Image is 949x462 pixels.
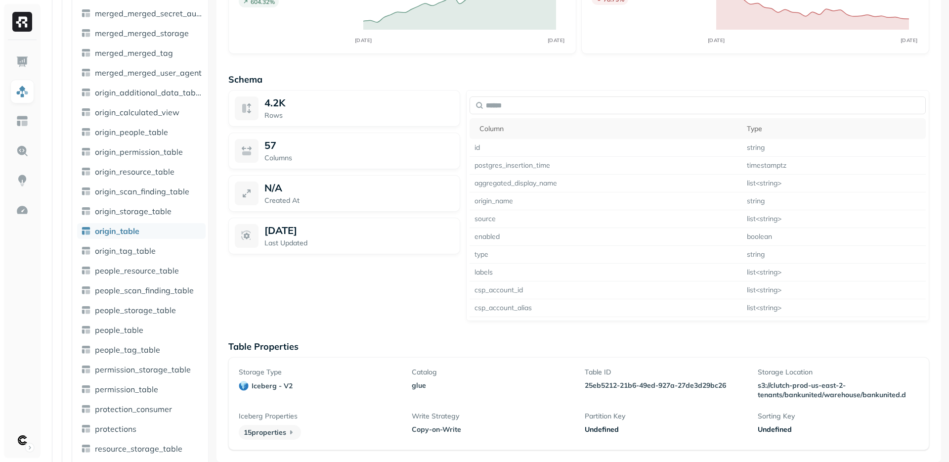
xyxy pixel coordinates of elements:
[77,263,206,278] a: people_resource_table
[77,164,206,180] a: origin_resource_table
[77,282,206,298] a: people_scan_finding_table
[77,441,206,457] a: resource_storage_table
[239,425,301,440] p: 15 properties
[77,85,206,100] a: origin_additional_data_table
[470,192,742,210] td: origin_name
[742,281,926,299] td: list<string>
[470,139,742,157] td: id
[95,305,176,315] span: people_storage_table
[81,444,91,454] img: table
[81,384,91,394] img: table
[239,412,400,421] p: Iceberg Properties
[77,5,206,21] a: merged_merged_secret_audit
[81,424,91,434] img: table
[77,243,206,259] a: origin_tag_table
[470,317,742,335] td: path
[77,203,206,219] a: origin_storage_table
[95,226,139,236] span: origin_table
[81,365,91,374] img: table
[585,368,746,377] p: Table ID
[470,246,742,264] td: type
[81,68,91,78] img: table
[758,425,919,434] div: Undefined
[81,107,91,117] img: table
[95,246,156,256] span: origin_tag_table
[95,28,189,38] span: merged_merged_storage
[81,226,91,236] img: table
[742,246,926,264] td: string
[547,37,564,44] tspan: [DATE]
[81,48,91,58] img: table
[470,210,742,228] td: source
[81,404,91,414] img: table
[758,381,906,400] p: s3://clutch-prod-us-east-2-tenants/bankunited/warehouse/bankunited.db/origin_table
[77,65,206,81] a: merged_merged_user_agent
[81,167,91,177] img: table
[95,68,202,78] span: merged_merged_user_agent
[77,362,206,377] a: permission_storage_table
[585,425,746,434] div: Undefined
[77,421,206,437] a: protections
[15,433,29,447] img: Clutch
[77,184,206,199] a: origin_scan_finding_table
[264,182,282,194] p: N/A
[95,424,136,434] span: protections
[95,384,158,394] span: permission_table
[742,139,926,157] td: string
[470,175,742,192] td: aggregated_display_name
[264,139,276,151] p: 57
[412,425,573,434] p: Copy-on-Write
[77,104,206,120] a: origin_calculated_view
[16,174,29,187] img: Insights
[77,381,206,397] a: permission_table
[742,210,926,228] td: list<string>
[264,238,454,248] p: Last Updated
[95,107,179,117] span: origin_calculated_view
[77,322,206,338] a: people_table
[77,45,206,61] a: merged_merged_tag
[742,299,926,317] td: list<string>
[77,124,206,140] a: origin_people_table
[81,8,91,18] img: table
[264,153,454,163] p: Columns
[81,345,91,355] img: table
[16,55,29,68] img: Dashboard
[95,167,174,177] span: origin_resource_table
[77,342,206,358] a: people_tag_table
[412,368,573,377] p: Catalog
[81,305,91,315] img: table
[95,88,202,97] span: origin_additional_data_table
[77,401,206,417] a: protection_consumer
[16,204,29,217] img: Optimization
[264,96,285,109] span: 4.2K
[95,365,191,374] span: permission_storage_table
[95,48,173,58] span: merged_merged_tag
[16,144,29,157] img: Query Explorer
[470,299,742,317] td: csp_account_alias
[95,285,194,295] span: people_scan_finding_table
[228,74,929,85] p: Schema
[81,285,91,295] img: table
[95,186,189,196] span: origin_scan_finding_table
[479,124,737,134] div: Column
[95,127,168,137] span: origin_people_table
[81,325,91,335] img: table
[81,206,91,216] img: table
[707,37,725,44] tspan: [DATE]
[742,317,926,335] td: list<string>
[742,192,926,210] td: string
[742,175,926,192] td: list<string>
[354,37,372,44] tspan: [DATE]
[95,206,172,216] span: origin_storage_table
[470,264,742,281] td: labels
[470,281,742,299] td: csp_account_id
[470,157,742,175] td: postgres_insertion_time
[228,341,929,352] p: Table Properties
[81,147,91,157] img: table
[742,264,926,281] td: list<string>
[81,246,91,256] img: table
[747,124,921,134] div: Type
[16,115,29,128] img: Asset Explorer
[264,224,297,236] p: [DATE]
[742,228,926,246] td: boolean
